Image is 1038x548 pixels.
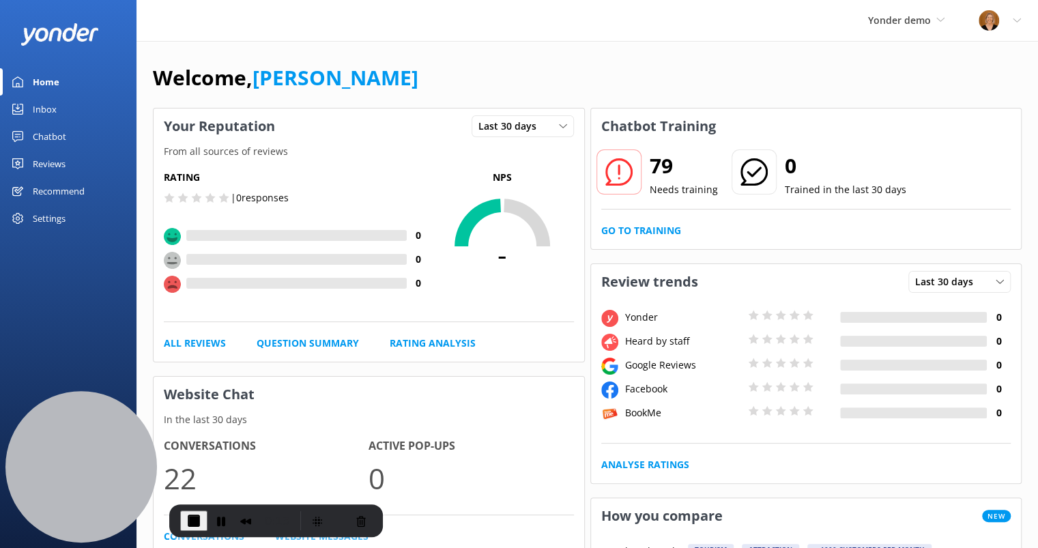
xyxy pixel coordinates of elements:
a: Go to Training [601,223,681,238]
h3: Your Reputation [154,109,285,144]
h4: 0 [987,381,1011,396]
div: Recommend [33,177,85,205]
p: In the last 30 days [154,412,584,427]
div: Reviews [33,150,66,177]
div: BookMe [622,405,745,420]
div: Settings [33,205,66,232]
p: From all sources of reviews [154,144,584,159]
img: 1-1617059290.jpg [979,10,999,31]
div: Heard by staff [622,334,745,349]
a: Analyse Ratings [601,457,689,472]
span: New [982,510,1011,522]
div: Yonder [622,310,745,325]
p: Needs training [650,182,718,197]
a: Conversations [164,529,244,544]
h4: 0 [407,252,431,267]
h4: 0 [407,276,431,291]
span: - [431,237,574,271]
h4: 0 [987,334,1011,349]
h3: Review trends [591,264,708,300]
h4: Conversations [164,437,369,455]
p: 0 [369,455,573,501]
img: yonder-white-logo.png [20,23,99,46]
h4: 0 [987,310,1011,325]
h4: 0 [987,405,1011,420]
a: Rating Analysis [390,336,476,351]
span: Last 30 days [478,119,545,134]
p: 22 [164,455,369,501]
h3: Website Chat [154,377,584,412]
div: Home [33,68,59,96]
div: Inbox [33,96,57,123]
p: NPS [431,170,574,185]
h4: 0 [987,358,1011,373]
h5: Rating [164,170,431,185]
a: [PERSON_NAME] [253,63,418,91]
div: Google Reviews [622,358,745,373]
h4: Active Pop-ups [369,437,573,455]
h3: Chatbot Training [591,109,726,144]
a: All Reviews [164,336,226,351]
h4: 0 [407,228,431,243]
span: Yonder demo [868,14,931,27]
div: Chatbot [33,123,66,150]
h1: Welcome, [153,61,418,94]
p: Trained in the last 30 days [785,182,906,197]
div: Facebook [622,381,745,396]
a: Question Summary [257,336,359,351]
h2: 0 [785,149,906,182]
h3: How you compare [591,498,733,534]
h2: 79 [650,149,718,182]
p: | 0 responses [231,190,289,205]
span: Last 30 days [915,274,981,289]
